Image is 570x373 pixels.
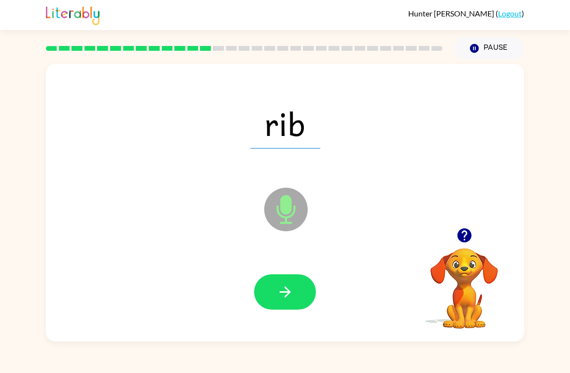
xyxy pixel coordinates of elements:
img: Literably [46,4,100,25]
button: Pause [454,37,524,60]
a: Logout [498,9,522,18]
span: Hunter [PERSON_NAME] [408,9,496,18]
video: Your browser must support playing .mp4 files to use Literably. Please try using another browser. [416,233,513,330]
div: ( ) [408,9,524,18]
span: rib [250,98,320,149]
